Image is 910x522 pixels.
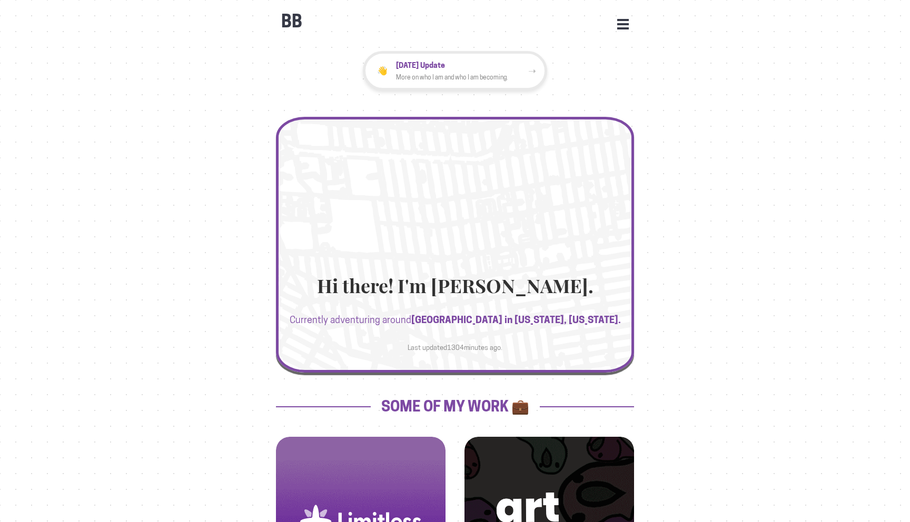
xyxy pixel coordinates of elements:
h1: Hi there! I'm [PERSON_NAME]. [286,275,624,296]
b: [GEOGRAPHIC_DATA] in [US_STATE], [US_STATE]. [411,314,621,325]
a: 👋[DATE] UpdateMore on who I am and who I am becoming.➝ [276,51,634,91]
button: Open Menu [617,19,629,28]
div: ➝ [528,63,536,79]
a: Hi there! I'm [PERSON_NAME].Currently adventuring around[GEOGRAPHIC_DATA] in [US_STATE], [US_STAT... [276,117,634,373]
div: 👋 [374,63,391,79]
a: Currently adventuring around [290,314,621,325]
b: BB [281,11,302,32]
h2: Some of my work 💼 [276,399,634,415]
p: Last updated 1304 minutes ago. [286,342,624,352]
p: [DATE] Update [396,59,528,71]
p: More on who I am and who I am becoming. [396,72,528,83]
